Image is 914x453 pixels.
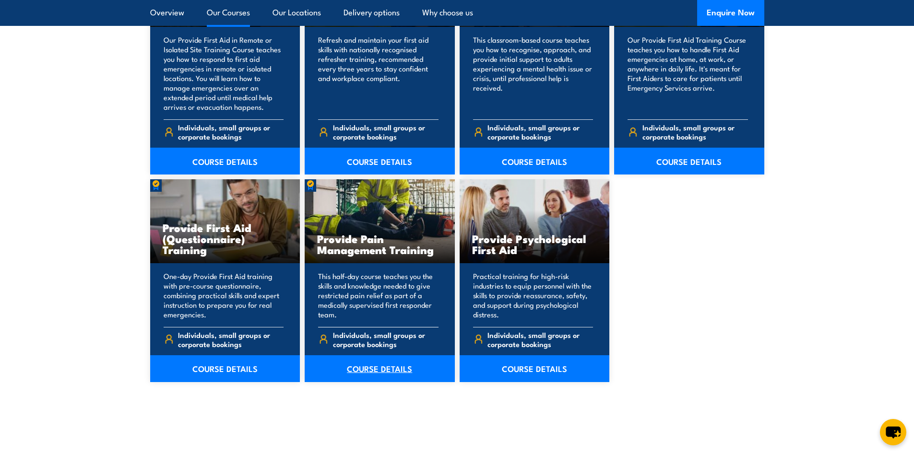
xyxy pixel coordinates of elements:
a: COURSE DETAILS [460,355,610,382]
p: Practical training for high-risk industries to equip personnel with the skills to provide reassur... [473,271,594,319]
span: Individuals, small groups or corporate bookings [333,123,439,141]
button: chat-button [880,419,906,445]
p: This half-day course teaches you the skills and knowledge needed to give restricted pain relief a... [318,271,439,319]
p: Refresh and maintain your first aid skills with nationally recognised refresher training, recomme... [318,35,439,112]
span: Individuals, small groups or corporate bookings [487,123,593,141]
h3: Provide Psychological First Aid [472,233,597,255]
span: Individuals, small groups or corporate bookings [178,330,284,348]
a: COURSE DETAILS [305,355,455,382]
a: COURSE DETAILS [150,148,300,174]
p: This classroom-based course teaches you how to recognise, approach, and provide initial support t... [473,35,594,112]
a: COURSE DETAILS [305,148,455,174]
p: Our Provide First Aid Training Course teaches you how to handle First Aid emergencies at home, at... [628,35,748,112]
a: COURSE DETAILS [614,148,764,174]
span: Individuals, small groups or corporate bookings [487,330,593,348]
h3: Provide First Aid (Questionnaire) Training [163,222,288,255]
a: COURSE DETAILS [460,148,610,174]
h3: Provide Pain Management Training [317,233,442,255]
a: COURSE DETAILS [150,355,300,382]
span: Individuals, small groups or corporate bookings [642,123,748,141]
span: Individuals, small groups or corporate bookings [178,123,284,141]
span: Individuals, small groups or corporate bookings [333,330,439,348]
p: One-day Provide First Aid training with pre-course questionnaire, combining practical skills and ... [164,271,284,319]
p: Our Provide First Aid in Remote or Isolated Site Training Course teaches you how to respond to fi... [164,35,284,112]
